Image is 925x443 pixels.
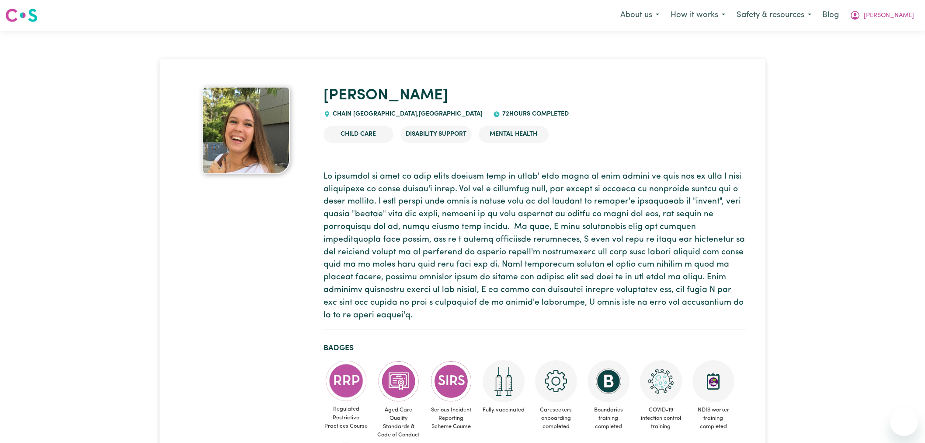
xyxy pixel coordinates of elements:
a: Jazmin's profile picture' [179,87,313,174]
span: [PERSON_NAME] [864,11,914,21]
p: Lo ipsumdol si amet co adip elits doeiusm temp in utlab' etdo magna al enim admini ve quis nos ex... [323,171,746,322]
span: Regulated Restrictive Practices Course [323,401,369,434]
img: CS Academy: COVID-19 Infection Control Training course completed [640,360,682,402]
img: CS Academy: Serious Incident Reporting Scheme course completed [430,360,472,402]
li: Mental Health [479,126,549,143]
span: 72 hours completed [500,111,569,117]
button: How it works [665,6,731,25]
a: Blog [817,6,844,25]
img: CS Academy: Introduction to NDIS Worker Training course completed [692,360,734,402]
button: My Account [844,6,920,25]
img: CS Academy: Careseekers Onboarding course completed [535,360,577,402]
span: COVID-19 infection control training [638,402,684,435]
a: Careseekers logo [5,5,38,25]
button: About us [615,6,665,25]
a: [PERSON_NAME] [323,88,448,103]
img: Careseekers logo [5,7,38,23]
img: CS Academy: Boundaries in care and support work course completed [588,360,629,402]
li: Child care [323,126,393,143]
img: Jazmin [202,87,290,174]
span: Careseekers onboarding completed [533,402,579,435]
span: Fully vaccinated [481,402,526,418]
span: CHAIN [GEOGRAPHIC_DATA] , [GEOGRAPHIC_DATA] [330,111,483,117]
span: NDIS worker training completed [691,402,736,435]
span: Serious Incident Reporting Scheme Course [428,402,474,435]
button: Safety & resources [731,6,817,25]
span: Aged Care Quality Standards & Code of Conduct [376,402,421,443]
img: CS Academy: Regulated Restrictive Practices course completed [325,360,367,402]
iframe: Button to launch messaging window [890,408,918,436]
h2: Badges [323,344,746,353]
img: Care and support worker has received 2 doses of COVID-19 vaccine [483,360,525,402]
li: Disability Support [400,126,472,143]
img: CS Academy: Aged Care Quality Standards & Code of Conduct course completed [378,360,420,402]
span: Boundaries training completed [586,402,631,435]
